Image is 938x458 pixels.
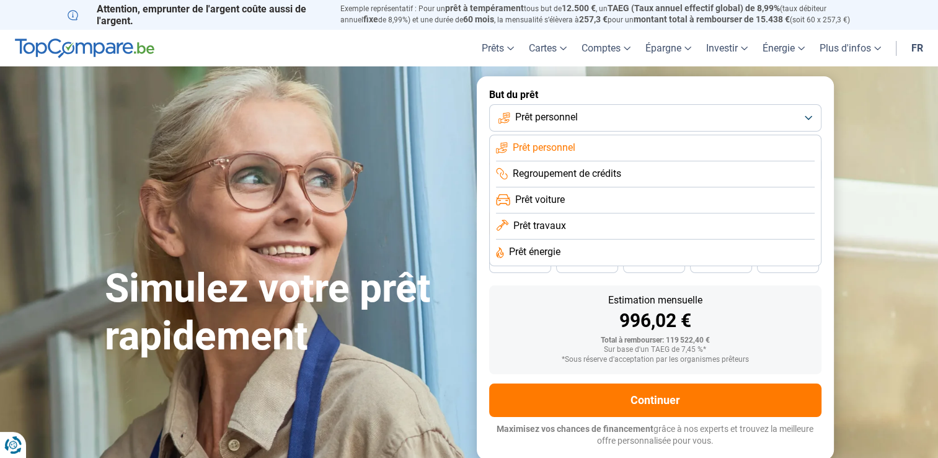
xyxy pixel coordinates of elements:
[499,295,812,305] div: Estimation mensuelle
[509,245,560,259] span: Prêt énergie
[774,260,802,267] span: 24 mois
[489,104,821,132] button: Prêt personnel
[904,30,931,66] a: fr
[513,141,575,155] span: Prêt personnel
[755,30,812,66] a: Énergie
[608,3,780,13] span: TAEG (Taux annuel effectif global) de 8,99%
[499,336,812,345] div: Total à rembourser: 119 522,40 €
[574,30,638,66] a: Comptes
[562,3,596,13] span: 12.500 €
[497,424,653,434] span: Maximisez vos chances de financement
[513,167,621,181] span: Regroupement de crédits
[638,30,699,66] a: Épargne
[515,110,578,124] span: Prêt personnel
[15,38,154,58] img: TopCompare
[105,265,462,361] h1: Simulez votre prêt rapidement
[507,260,534,267] span: 48 mois
[573,260,601,267] span: 42 mois
[515,193,565,207] span: Prêt voiture
[812,30,888,66] a: Plus d'infos
[579,14,608,24] span: 257,3 €
[68,3,325,27] p: Attention, emprunter de l'argent coûte aussi de l'argent.
[640,260,668,267] span: 36 mois
[707,260,735,267] span: 30 mois
[474,30,521,66] a: Prêts
[489,423,821,447] p: grâce à nos experts et trouvez la meilleure offre personnalisée pour vous.
[499,346,812,354] div: Sur base d'un TAEG de 7,45 %*
[634,14,790,24] span: montant total à rembourser de 15.438 €
[499,312,812,330] div: 996,02 €
[513,219,566,233] span: Prêt travaux
[489,384,821,417] button: Continuer
[463,14,494,24] span: 60 mois
[340,3,871,25] p: Exemple représentatif : Pour un tous but de , un (taux débiteur annuel de 8,99%) et une durée de ...
[499,356,812,364] div: *Sous réserve d'acceptation par les organismes prêteurs
[489,89,821,101] label: But du prêt
[699,30,755,66] a: Investir
[363,14,378,24] span: fixe
[445,3,524,13] span: prêt à tempérament
[521,30,574,66] a: Cartes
